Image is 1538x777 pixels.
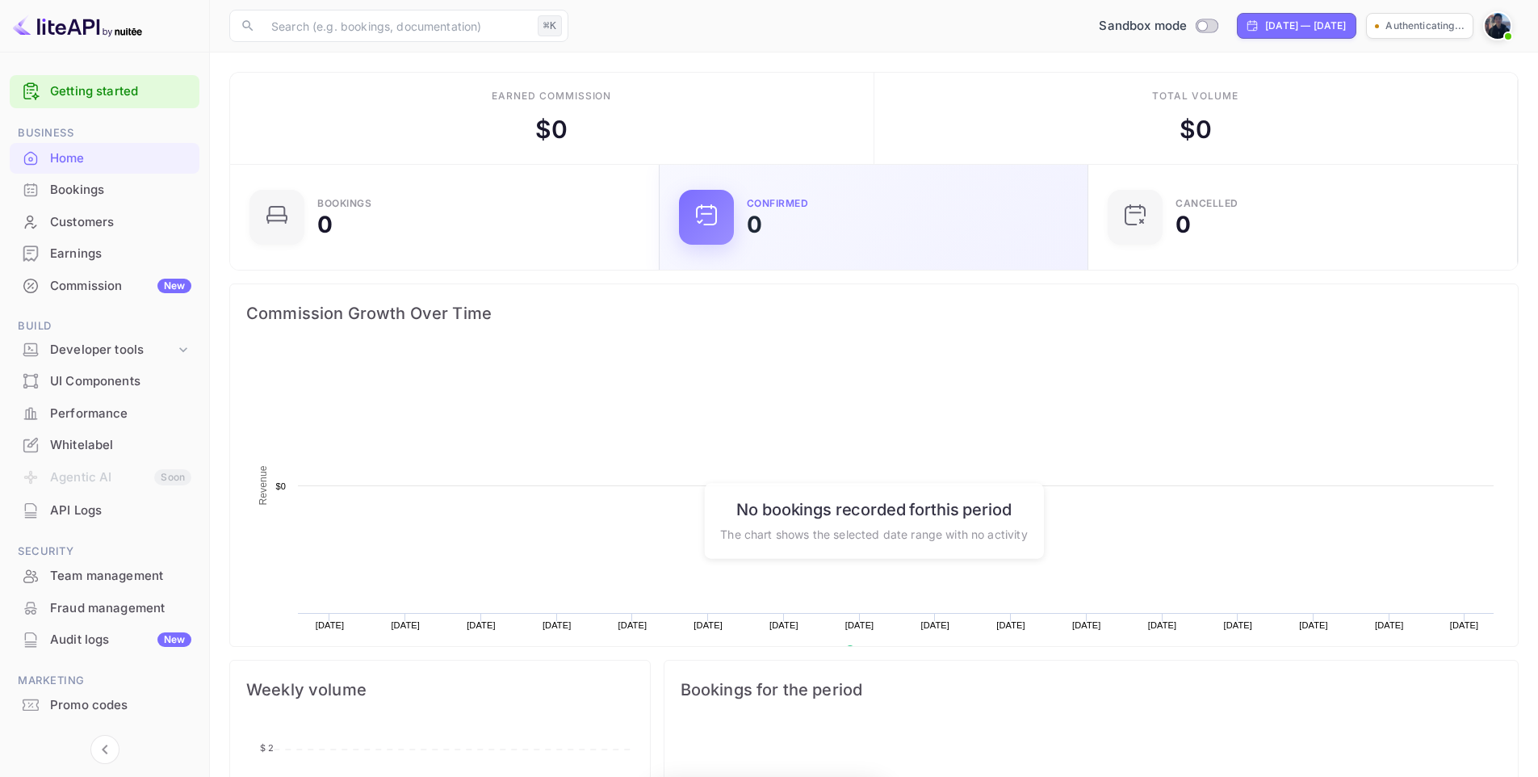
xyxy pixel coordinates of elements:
[50,181,191,199] div: Bookings
[1265,19,1346,33] div: [DATE] — [DATE]
[10,366,199,397] div: UI Components
[157,279,191,293] div: New
[1176,199,1238,208] div: CANCELLED
[467,620,496,630] text: [DATE]
[681,677,1502,703] span: Bookings for the period
[50,82,191,101] a: Getting started
[50,631,191,649] div: Audit logs
[10,207,199,237] a: Customers
[535,111,568,148] div: $ 0
[10,143,199,173] a: Home
[10,124,199,142] span: Business
[1375,620,1404,630] text: [DATE]
[258,465,269,505] text: Revenue
[50,567,191,586] div: Team management
[50,245,191,263] div: Earnings
[10,430,199,461] div: Whitelabel
[262,10,531,42] input: Search (e.g. bookings, documentation)
[246,677,634,703] span: Weekly volume
[10,271,199,300] a: CommissionNew
[157,632,191,647] div: New
[1385,19,1465,33] p: Authenticating...
[10,672,199,690] span: Marketing
[50,502,191,520] div: API Logs
[90,735,119,764] button: Collapse navigation
[10,561,199,592] div: Team management
[543,620,572,630] text: [DATE]
[1148,620,1177,630] text: [DATE]
[391,620,420,630] text: [DATE]
[10,593,199,624] div: Fraud management
[317,199,371,208] div: Bookings
[10,207,199,238] div: Customers
[747,213,762,236] div: 0
[492,89,611,103] div: Earned commission
[10,690,199,721] div: Promo codes
[50,213,191,232] div: Customers
[316,620,345,630] text: [DATE]
[845,620,874,630] text: [DATE]
[1223,620,1252,630] text: [DATE]
[1072,620,1101,630] text: [DATE]
[50,405,191,423] div: Performance
[1180,111,1212,148] div: $ 0
[1092,17,1224,36] div: Switch to Production mode
[10,271,199,302] div: CommissionNew
[50,436,191,455] div: Whitelabel
[1485,13,1511,39] img: Grayson Ho
[10,624,199,656] div: Audit logsNew
[10,495,199,525] a: API Logs
[246,300,1502,326] span: Commission Growth Over Time
[10,238,199,270] div: Earnings
[1152,89,1238,103] div: Total volume
[10,430,199,460] a: Whitelabel
[260,742,274,754] tspan: $ 2
[10,543,199,561] span: Security
[1176,213,1191,236] div: 0
[10,238,199,268] a: Earnings
[10,690,199,720] a: Promo codes
[694,620,723,630] text: [DATE]
[1299,620,1328,630] text: [DATE]
[538,15,562,36] div: ⌘K
[50,599,191,618] div: Fraud management
[10,398,199,428] a: Performance
[720,499,1027,519] h6: No bookings recorded for this period
[50,277,191,296] div: Commission
[10,317,199,335] span: Build
[10,336,199,364] div: Developer tools
[747,199,809,208] div: Confirmed
[10,561,199,590] a: Team management
[50,372,191,391] div: UI Components
[10,624,199,654] a: Audit logsNew
[861,645,902,657] text: Revenue
[10,495,199,527] div: API Logs
[317,213,333,236] div: 0
[618,620,647,630] text: [DATE]
[996,620,1025,630] text: [DATE]
[1450,620,1479,630] text: [DATE]
[10,174,199,204] a: Bookings
[50,341,175,359] div: Developer tools
[10,75,199,108] div: Getting started
[275,481,286,491] text: $0
[10,366,199,396] a: UI Components
[10,398,199,430] div: Performance
[1099,17,1187,36] span: Sandbox mode
[921,620,950,630] text: [DATE]
[10,143,199,174] div: Home
[50,149,191,168] div: Home
[10,174,199,206] div: Bookings
[50,696,191,715] div: Promo codes
[10,593,199,623] a: Fraud management
[13,13,142,39] img: LiteAPI logo
[720,525,1027,542] p: The chart shows the selected date range with no activity
[769,620,798,630] text: [DATE]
